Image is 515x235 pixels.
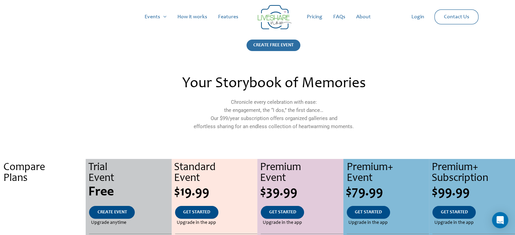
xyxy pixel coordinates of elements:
[3,162,86,184] div: Compare Plans
[42,210,44,215] span: .
[438,10,475,24] a: Contact Us
[246,40,300,51] div: CREATE FREE EVENT
[431,186,515,199] div: $99.99
[139,6,172,28] a: Events
[346,186,429,199] div: $79.99
[347,162,429,184] div: Premium+ Event
[260,162,343,184] div: Premium Event
[348,219,388,227] span: Upgrade in the app
[406,6,429,28] a: Login
[347,206,390,219] a: GET STARTED
[127,98,420,131] p: Chronicle every celebration with ease: the engagement, the “I dos,” the first dance… Our $99/year...
[89,206,135,219] a: CREATE EVENT
[183,210,210,215] span: GET STARTED
[213,6,244,28] a: Features
[88,162,171,184] div: Trial Event
[431,162,515,184] div: Premium+ Subscription
[434,219,473,227] span: Upgrade in the app
[174,162,257,184] div: Standard Event
[269,210,296,215] span: GET STARTED
[175,206,218,219] a: GET STARTED
[41,186,45,199] span: .
[42,220,44,225] span: .
[12,6,503,28] nav: Site Navigation
[174,186,257,199] div: $19.99
[355,210,382,215] span: GET STARTED
[432,206,476,219] a: GET STARTED
[262,219,302,227] span: Upgrade in the app
[34,206,52,219] a: .
[351,6,376,28] a: About
[328,6,351,28] a: FAQs
[260,186,343,199] div: $39.99
[441,210,468,215] span: GET STARTED
[261,206,304,219] a: GET STARTED
[177,219,216,227] span: Upgrade in the app
[97,210,127,215] span: CREATE EVENT
[172,6,213,28] a: How it works
[88,186,171,199] div: Free
[91,219,126,227] span: Upgrade anytime
[492,212,508,228] div: Open Intercom Messenger
[301,6,328,28] a: Pricing
[246,40,300,60] a: CREATE FREE EVENT
[127,76,420,91] h2: Your Storybook of Memories
[258,5,292,29] img: LiveShare logo - Capture & Share Event Memories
